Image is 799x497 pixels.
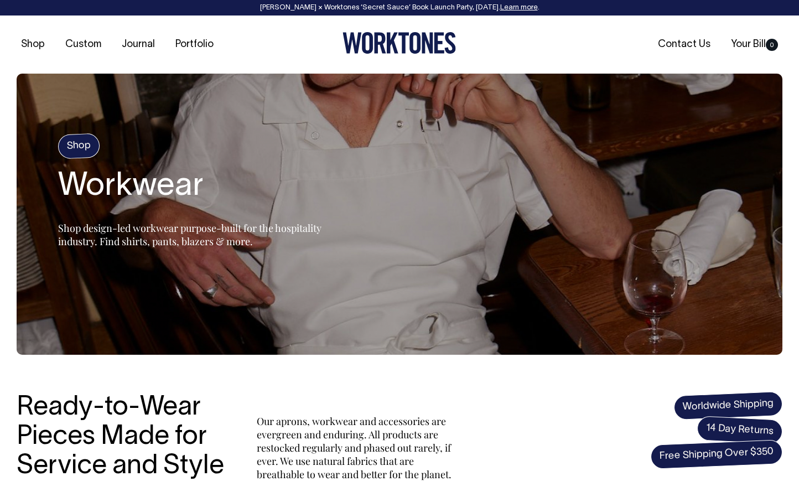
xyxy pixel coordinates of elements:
[171,35,218,54] a: Portfolio
[727,35,782,54] a: Your Bill0
[117,35,159,54] a: Journal
[650,439,783,469] span: Free Shipping Over $350
[257,415,456,481] p: Our aprons, workwear and accessories are evergreen and enduring. All products are restocked regul...
[697,416,783,444] span: 14 Day Returns
[673,391,783,420] span: Worldwide Shipping
[58,133,100,159] h4: Shop
[11,4,788,12] div: [PERSON_NAME] × Worktones ‘Secret Sauce’ Book Launch Party, [DATE]. .
[61,35,106,54] a: Custom
[58,169,335,205] h2: Workwear
[17,35,49,54] a: Shop
[766,39,778,51] span: 0
[653,35,715,54] a: Contact Us
[17,394,232,481] h3: Ready-to-Wear Pieces Made for Service and Style
[500,4,538,11] a: Learn more
[58,221,321,248] span: Shop design-led workwear purpose-built for the hospitality industry. Find shirts, pants, blazers ...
